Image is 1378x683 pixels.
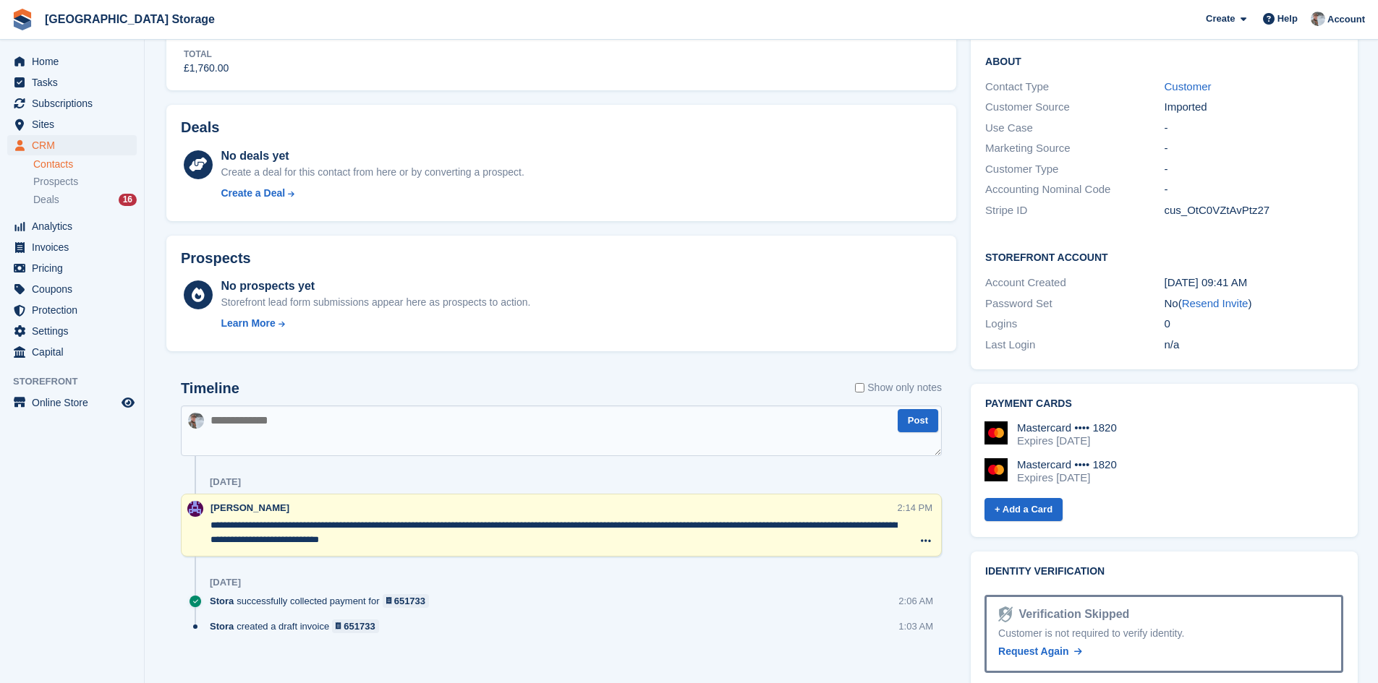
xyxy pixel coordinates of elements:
[394,594,425,608] div: 651733
[32,216,119,236] span: Analytics
[985,566,1343,577] h2: Identity verification
[221,316,275,331] div: Learn More
[221,295,530,310] div: Storefront lead form submissions appear here as prospects to action.
[210,502,289,513] span: [PERSON_NAME]
[12,9,33,30] img: stora-icon-8386f47178a22dfd0bd8f6a31ec36ba5ce8667c1dd55bd0f319d3a0aa187defe.svg
[998,606,1013,622] img: Identity Verification Ready
[33,192,137,207] a: Deals 16
[898,501,932,515] div: 2:14 PM
[210,594,234,608] span: Stora
[1165,316,1343,332] div: 0
[1017,471,1117,484] div: Expires [DATE]
[1178,297,1252,309] span: ( )
[1165,275,1343,291] div: [DATE] 09:41 AM
[181,119,219,136] h2: Deals
[221,186,524,201] a: Create a Deal
[1327,12,1365,27] span: Account
[32,114,119,134] span: Sites
[984,458,1008,481] img: Mastercard Logo
[1017,434,1117,447] div: Expires [DATE]
[119,194,137,206] div: 16
[1017,421,1117,434] div: Mastercard •••• 1820
[33,158,137,171] a: Contacts
[985,53,1343,68] h2: About
[985,181,1164,198] div: Accounting Nominal Code
[998,644,1082,659] a: Request Again
[7,72,137,93] a: menu
[1165,296,1343,312] div: No
[187,501,203,517] img: Hollie Harvey
[7,279,137,299] a: menu
[1206,12,1235,26] span: Create
[1182,297,1249,309] a: Resend Invite
[1017,458,1117,471] div: Mastercard •••• 1820
[985,120,1164,137] div: Use Case
[33,174,137,189] a: Prospects
[985,316,1164,332] div: Logins
[1165,181,1343,198] div: -
[984,421,1008,444] img: Mastercard Logo
[998,645,1069,657] span: Request Again
[210,577,241,588] div: [DATE]
[1165,140,1343,157] div: -
[32,342,119,362] span: Capital
[32,258,119,278] span: Pricing
[221,316,530,331] a: Learn More
[221,278,530,295] div: No prospects yet
[7,342,137,362] a: menu
[181,250,251,267] h2: Prospects
[1311,12,1325,26] img: Will Strivens
[210,619,234,633] span: Stora
[1165,337,1343,353] div: n/a
[32,135,119,155] span: CRM
[210,476,241,488] div: [DATE]
[985,275,1164,291] div: Account Created
[221,147,524,165] div: No deals yet
[985,249,1343,264] h2: Storefront Account
[32,51,119,72] span: Home
[32,300,119,320] span: Protection
[855,380,942,395] label: Show only notes
[985,296,1164,312] div: Password Set
[7,216,137,236] a: menu
[984,498,1063,522] a: + Add a Card
[39,7,221,31] a: [GEOGRAPHIC_DATA] Storage
[985,398,1343,410] h2: Payment cards
[13,374,144,389] span: Storefront
[1013,606,1129,623] div: Verification Skipped
[898,619,933,633] div: 1:03 AM
[1165,80,1212,93] a: Customer
[210,594,436,608] div: successfully collected payment for
[1277,12,1298,26] span: Help
[119,394,137,411] a: Preview store
[344,619,375,633] div: 651733
[7,321,137,341] a: menu
[7,51,137,72] a: menu
[210,619,386,633] div: created a draft invoice
[985,140,1164,157] div: Marketing Source
[181,380,239,397] h2: Timeline
[7,93,137,113] a: menu
[7,258,137,278] a: menu
[7,135,137,155] a: menu
[898,409,938,433] button: Post
[1165,99,1343,116] div: Imported
[32,321,119,341] span: Settings
[32,279,119,299] span: Coupons
[32,72,119,93] span: Tasks
[32,93,119,113] span: Subscriptions
[985,79,1164,95] div: Contact Type
[32,392,119,413] span: Online Store
[985,161,1164,178] div: Customer Type
[33,193,59,207] span: Deals
[221,186,285,201] div: Create a Deal
[1165,120,1343,137] div: -
[383,594,430,608] a: 651733
[985,202,1164,219] div: Stripe ID
[221,165,524,180] div: Create a deal for this contact from here or by converting a prospect.
[985,99,1164,116] div: Customer Source
[855,380,864,395] input: Show only notes
[985,337,1164,353] div: Last Login
[188,413,204,429] img: Will Strivens
[7,114,137,134] a: menu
